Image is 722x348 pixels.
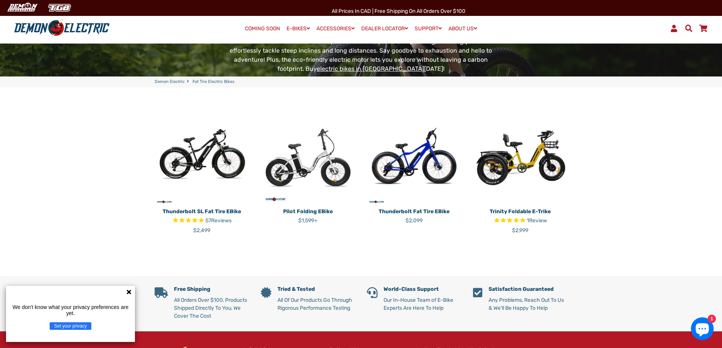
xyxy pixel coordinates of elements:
[446,23,480,34] a: ABOUT US
[473,205,568,234] a: Trinity Foldable E-Trike Rated 5.0 out of 5 stars 1 reviews $2,999
[284,23,313,34] a: E-BIKES
[298,217,318,224] span: $1,599+
[193,227,210,234] span: $2,499
[174,296,249,320] p: All Orders Over $100, Products Shipped Directly To You, We Cover The Cost
[242,23,283,34] a: COMING SOON
[512,227,528,234] span: $2,999
[332,8,465,14] span: All Prices in CAD | Free shipping on all orders over $100
[473,208,568,215] p: Trinity Foldable E-Trike
[489,296,568,312] p: Any Problems, Reach Out To Us & We'll Be Happy To Help
[317,65,424,72] a: electric bikes in [GEOGRAPHIC_DATA]
[155,217,249,225] span: Rated 4.9 out of 5 stars 57 reviews
[367,208,462,215] p: Thunderbolt Fat Tire eBike
[9,304,132,316] p: We don't know what your privacy preferences are yet.
[277,286,356,293] h5: Tried & Tested
[44,2,75,14] img: TGB Canada
[473,217,568,225] span: Rated 5.0 out of 5 stars 1 reviews
[50,322,91,330] button: Set your privacy
[412,23,445,34] a: SUPPORT
[155,79,185,85] a: Demon Electric
[406,217,423,224] span: $2,099
[384,296,462,312] p: Our In-House Team of E-Bike Experts Are Here To Help
[529,217,547,224] span: Review
[367,110,462,205] img: Thunderbolt Fat Tire eBike - Demon Electric
[155,208,249,215] p: Thunderbolt SL Fat Tire eBike
[261,208,356,215] p: Pilot Folding eBike
[174,286,249,293] h5: Free Shipping
[314,23,357,34] a: ACCESSORIES
[11,19,112,38] img: Demon Electric logo
[359,23,411,34] a: DEALER LOCATOR
[155,205,249,234] a: Thunderbolt SL Fat Tire eBike Rated 4.9 out of 5 stars 57 reviews $2,499
[193,79,235,85] span: Fat Tire Electric Bikes
[261,110,356,205] img: Pilot Folding eBike - Demon Electric
[155,110,249,205] img: Thunderbolt SL Fat Tire eBike - Demon Electric
[489,286,568,293] h5: Satisfaction Guaranteed
[205,217,232,224] span: 57 reviews
[211,217,232,224] span: Reviews
[527,217,547,224] span: 1 reviews
[261,205,356,225] a: Pilot Folding eBike $1,599+
[384,286,462,293] h5: World-Class Support
[225,37,497,73] p: Our fat tire electric bikes offer the perfect blend of power and pedaling, ensuring you can effor...
[367,205,462,225] a: Thunderbolt Fat Tire eBike $2,099
[277,296,356,312] p: All Of Our Products Go Through Rigorous Performance Testing
[473,110,568,205] img: Trinity Foldable E-Trike
[4,2,40,14] img: Demon Electric
[689,317,716,342] inbox-online-store-chat: Shopify online store chat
